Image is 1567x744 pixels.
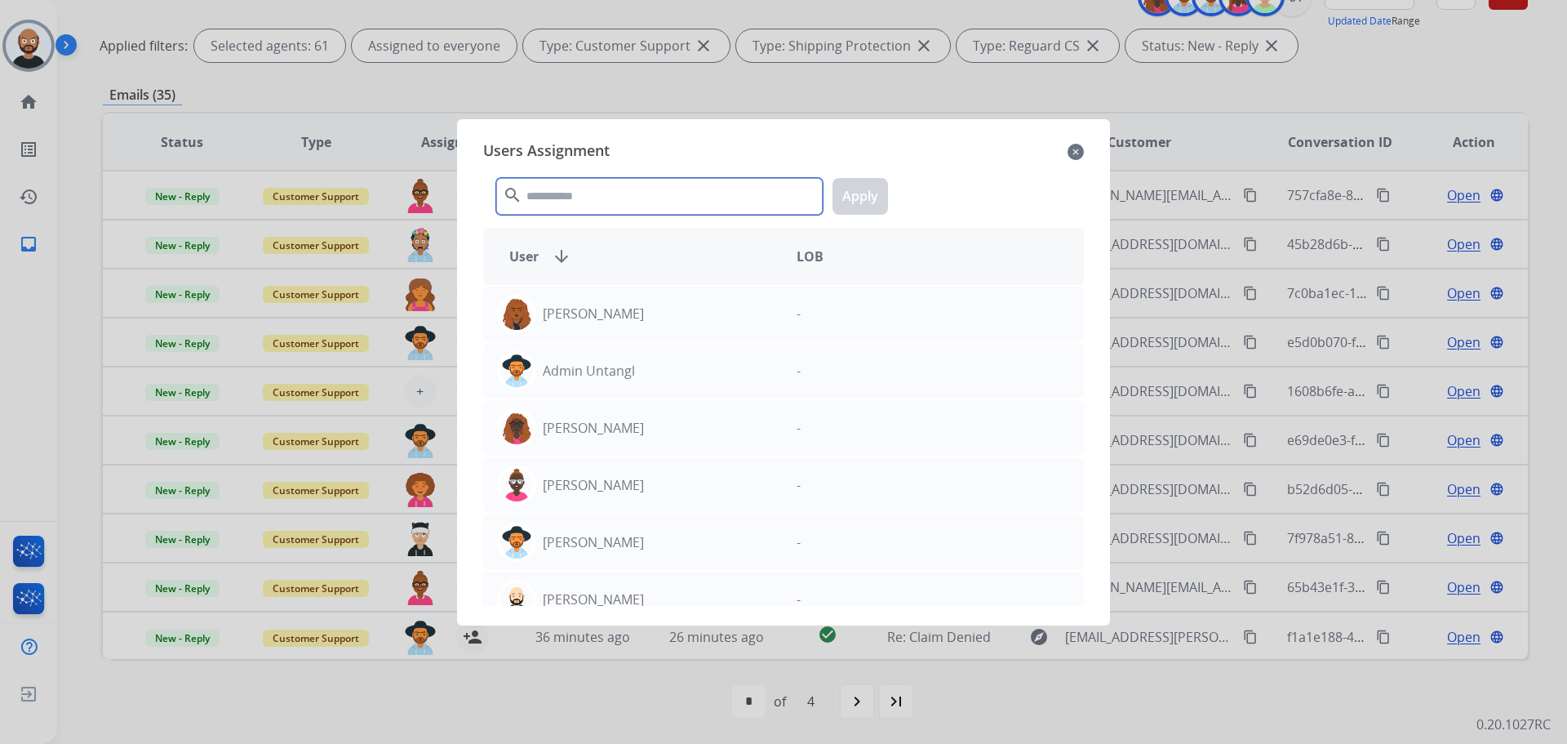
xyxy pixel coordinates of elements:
p: [PERSON_NAME] [543,304,644,323]
button: Apply [832,178,888,215]
p: [PERSON_NAME] [543,418,644,438]
span: LOB [797,247,823,266]
div: User [496,247,783,266]
p: [PERSON_NAME] [543,532,644,552]
p: - [797,532,801,552]
p: - [797,361,801,381]
mat-icon: search [503,185,522,205]
p: - [797,475,801,495]
p: - [797,590,801,609]
p: [PERSON_NAME] [543,475,644,495]
mat-icon: arrow_downward [552,247,571,266]
mat-icon: close [1068,142,1084,162]
p: - [797,304,801,323]
p: - [797,418,801,438]
span: Users Assignment [483,139,610,165]
p: Admin Untangl [543,361,635,381]
p: [PERSON_NAME] [543,590,644,609]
